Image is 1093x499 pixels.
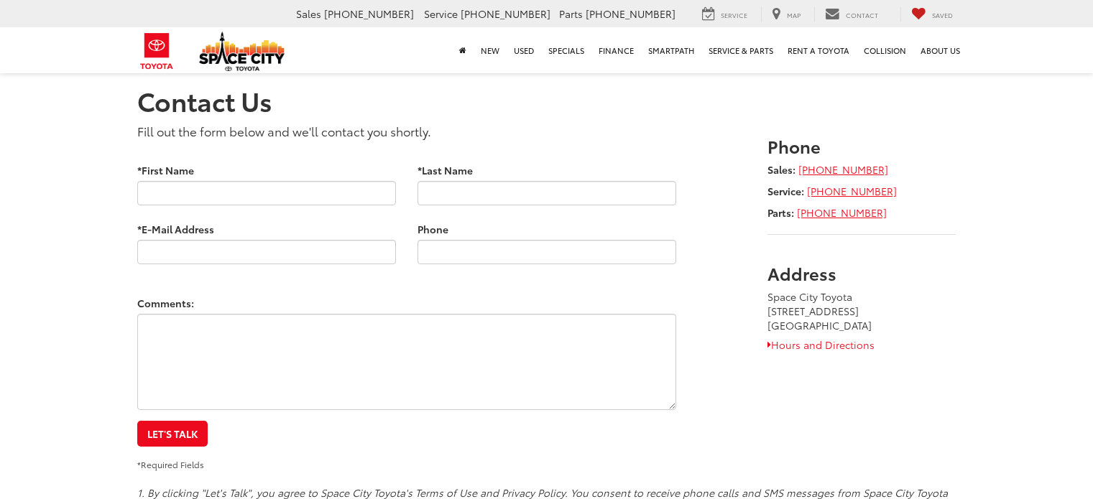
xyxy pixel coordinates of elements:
[507,27,541,73] a: Used
[137,163,194,177] label: *First Name
[767,337,875,352] a: Hours and Directions
[199,32,285,71] img: Space City Toyota
[761,6,811,22] a: Map
[691,6,758,22] a: Service
[324,6,414,21] span: [PHONE_NUMBER]
[591,27,641,73] a: Finance
[721,10,747,19] span: Service
[130,28,184,75] img: Toyota
[767,205,794,220] strong: Parts:
[780,27,857,73] a: Rent a Toyota
[767,289,956,332] address: Space City Toyota [STREET_ADDRESS] [GEOGRAPHIC_DATA]
[767,184,804,198] strong: Service:
[641,27,701,73] a: SmartPath
[798,162,888,177] a: [PHONE_NUMBER]
[701,27,780,73] a: Service & Parts
[137,122,676,139] p: Fill out the form below and we'll contact you shortly.
[137,421,208,447] button: Let's Talk
[807,184,897,198] a: [PHONE_NUMBER]
[846,10,878,19] span: Contact
[418,222,448,236] label: Phone
[418,163,473,177] label: *Last Name
[767,162,795,177] strong: Sales:
[137,296,194,310] label: Comments:
[913,27,967,73] a: About Us
[559,6,583,21] span: Parts
[932,10,953,19] span: Saved
[900,6,964,22] a: My Saved Vehicles
[461,6,550,21] span: [PHONE_NUMBER]
[424,6,458,21] span: Service
[137,222,214,236] label: *E-Mail Address
[474,27,507,73] a: New
[767,264,956,282] h3: Address
[857,27,913,73] a: Collision
[541,27,591,73] a: Specials
[452,27,474,73] a: Home
[814,6,889,22] a: Contact
[137,458,204,470] small: *Required Fields
[586,6,675,21] span: [PHONE_NUMBER]
[767,136,956,155] h3: Phone
[787,10,801,19] span: Map
[296,6,321,21] span: Sales
[797,205,887,220] a: [PHONE_NUMBER]
[137,86,956,115] h1: Contact Us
